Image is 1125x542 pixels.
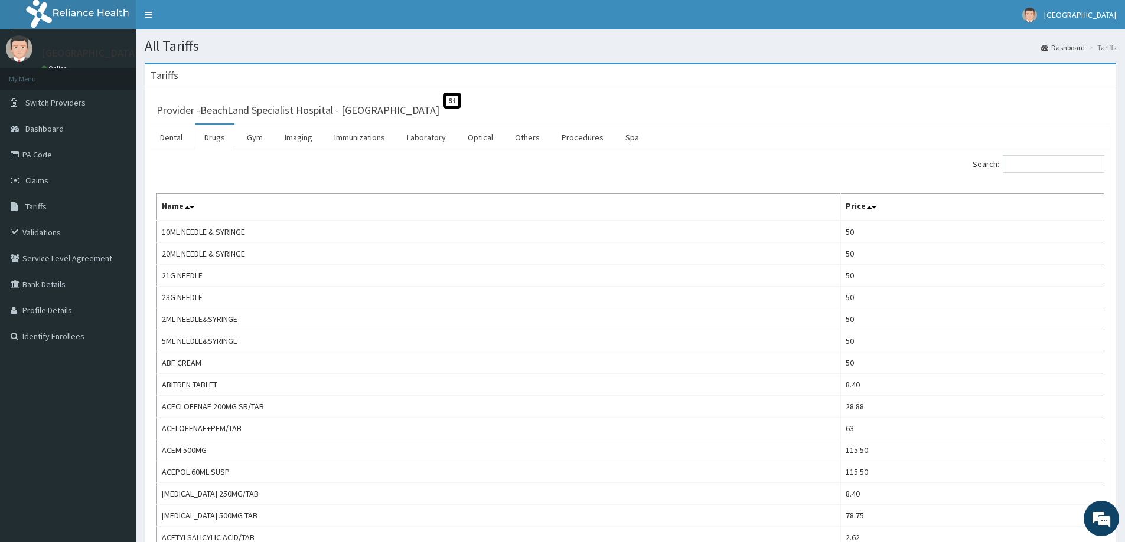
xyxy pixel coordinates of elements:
[458,125,503,150] a: Optical
[41,64,70,73] a: Online
[840,194,1104,221] th: Price
[506,125,549,150] a: Others
[6,35,32,62] img: User Image
[157,194,841,221] th: Name
[157,483,841,505] td: [MEDICAL_DATA] 250MG/TAB
[840,352,1104,374] td: 50
[1041,42,1085,52] a: Dashboard
[840,265,1104,287] td: 50
[157,505,841,527] td: [MEDICAL_DATA] 500MG TAB
[325,125,394,150] a: Immunizations
[840,483,1104,505] td: 8.40
[840,461,1104,483] td: 115.50
[25,97,86,108] span: Switch Providers
[840,374,1104,396] td: 8.40
[840,396,1104,418] td: 28.88
[157,374,841,396] td: ABITREN TABLET
[840,330,1104,352] td: 50
[840,221,1104,243] td: 50
[1044,9,1116,20] span: [GEOGRAPHIC_DATA]
[157,308,841,330] td: 2ML NEEDLE&SYRINGE
[275,125,322,150] a: Imaging
[157,221,841,243] td: 10ML NEEDLE & SYRINGE
[1003,155,1104,173] input: Search:
[840,287,1104,308] td: 50
[145,38,1116,54] h1: All Tariffs
[157,265,841,287] td: 21G NEEDLE
[840,418,1104,439] td: 63
[1086,42,1116,52] li: Tariffs
[157,396,841,418] td: ACECLOFENAE 200MG SR/TAB
[151,125,192,150] a: Dental
[25,175,48,186] span: Claims
[552,125,613,150] a: Procedures
[157,352,841,374] td: ABF CREAM
[157,439,841,461] td: ACEM 500MG
[840,243,1104,265] td: 50
[25,201,47,212] span: Tariffs
[616,125,648,150] a: Spa
[157,330,841,352] td: 5ML NEEDLE&SYRINGE
[397,125,455,150] a: Laboratory
[157,461,841,483] td: ACEPOL 60ML SUSP
[157,418,841,439] td: ACELOFENAE+PEM/TAB
[25,123,64,134] span: Dashboard
[195,125,234,150] a: Drugs
[443,93,461,109] span: St
[973,155,1104,173] label: Search:
[237,125,272,150] a: Gym
[41,48,139,58] p: [GEOGRAPHIC_DATA]
[157,287,841,308] td: 23G NEEDLE
[840,308,1104,330] td: 50
[1022,8,1037,22] img: User Image
[840,505,1104,527] td: 78.75
[840,439,1104,461] td: 115.50
[157,243,841,265] td: 20ML NEEDLE & SYRINGE
[156,105,439,116] h3: Provider - BeachLand Specialist Hospital - [GEOGRAPHIC_DATA]
[151,70,178,81] h3: Tariffs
